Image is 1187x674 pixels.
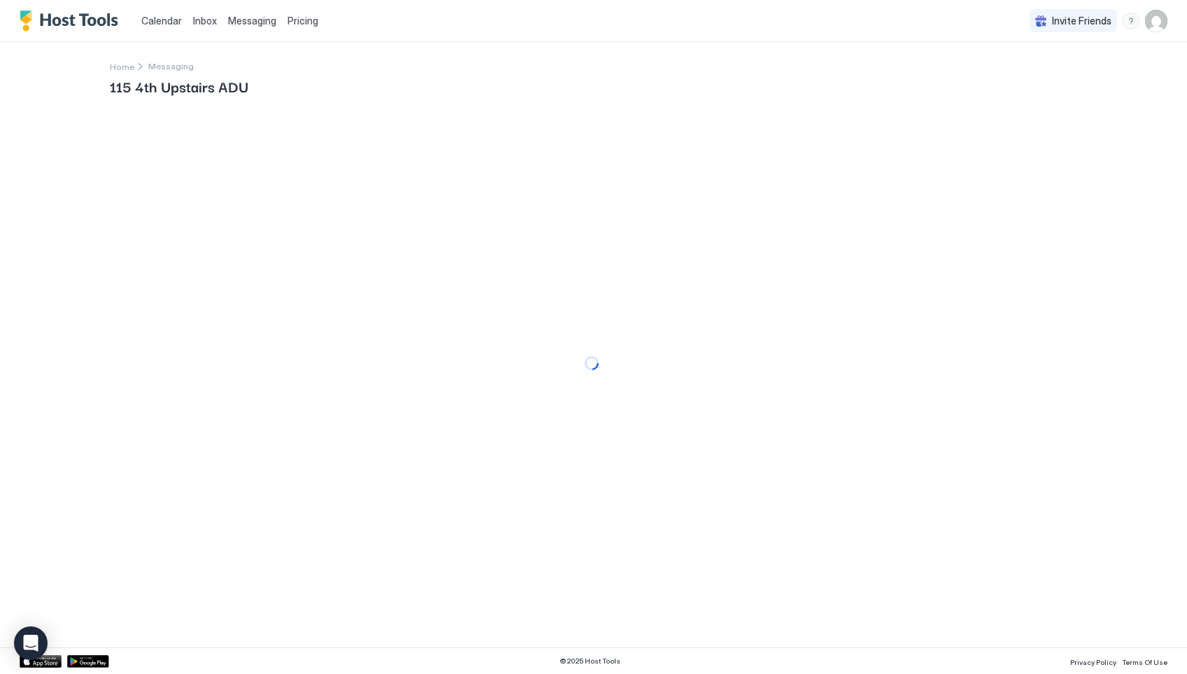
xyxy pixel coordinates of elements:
a: Messaging [228,13,276,28]
div: Open Intercom Messenger [14,626,48,660]
span: Home [110,62,134,72]
span: © 2025 Host Tools [560,657,620,666]
a: Host Tools Logo [20,10,125,31]
div: User profile [1145,10,1167,32]
span: Invite Friends [1052,15,1111,27]
a: Calendar [141,13,182,28]
span: Calendar [141,15,182,27]
span: Inbox [193,15,217,27]
a: Home [110,59,134,73]
span: Terms Of Use [1122,658,1167,666]
div: menu [1123,13,1139,29]
div: loading [585,356,599,370]
a: Privacy Policy [1070,654,1116,668]
a: Google Play Store [67,655,109,668]
a: Terms Of Use [1122,654,1167,668]
span: Breadcrumb [148,61,194,71]
span: Messaging [228,15,276,27]
span: 115 4th Upstairs ADU [110,76,1078,97]
span: Privacy Policy [1070,658,1116,666]
a: App Store [20,655,62,668]
a: Inbox [193,13,217,28]
div: Breadcrumb [110,59,134,73]
span: Pricing [287,15,318,27]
